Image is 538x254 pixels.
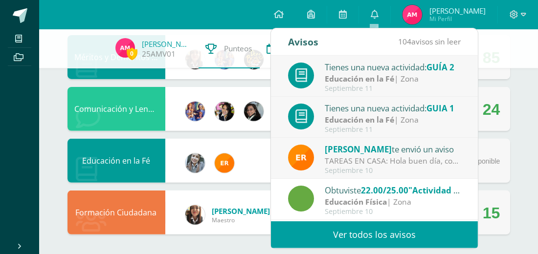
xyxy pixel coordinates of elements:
span: Mi Perfil [429,15,486,23]
div: Comunicación y Lenguaje L.3 (Inglés y Laboratorio) [67,87,165,131]
img: cba4c69ace659ae4cf02a5761d9a2473.png [185,153,205,173]
div: Tienes una nueva actividad: [325,102,461,114]
div: Avisos [288,28,318,55]
strong: Educación en la Fé [325,73,394,84]
div: Formación Ciudadana [67,190,165,234]
a: Punteos [199,29,260,68]
img: 890e40971ad6f46e050b48f7f5834b7c.png [288,145,314,170]
img: 95a0a37ecc0520e872986056fe9423f9.png [115,38,135,58]
div: Educación en la Fé [67,139,165,183]
span: [PERSON_NAME] [325,144,392,155]
span: avisos sin leer [398,36,461,47]
img: 95a0a37ecc0520e872986056fe9423f9.png [403,5,422,24]
span: Punteos [224,43,252,54]
div: | Zona [325,73,461,85]
div: Septiembre 11 [325,126,461,134]
div: te envió un aviso [325,143,461,155]
div: | Zona [325,196,461,208]
a: Ver todos los avisos [271,221,478,248]
div: Septiembre 10 [325,167,461,175]
img: 282f7266d1216b456af8b3d5ef4bcc50.png [215,102,234,121]
span: 104 [398,36,411,47]
span: Maestro [212,216,270,224]
img: 7bd163c6daa573cac875167af135d202.png [244,102,264,121]
div: 24 [483,87,500,131]
a: Actividades [260,29,330,68]
span: [PERSON_NAME] [212,206,270,216]
a: [PERSON_NAME] [142,39,191,49]
strong: Educación en la Fé [325,114,394,125]
div: TAREAS EN CASA: Hola buen día, comparto los ejercicios para realizar en casa. Dudas a la orden. [325,155,461,167]
span: No disponible [459,157,500,165]
img: 2000ab86f3df8f62229e1ec2f247c910.png [185,205,205,225]
div: Obtuviste en [325,184,461,196]
span: GUIA 1 [426,103,454,114]
div: | Zona [325,114,461,126]
img: 890e40971ad6f46e050b48f7f5834b7c.png [215,153,234,173]
img: 3f4c0a665c62760dc8d25f6423ebedea.png [185,102,205,121]
span: 22.00/25.00 [361,185,408,196]
div: 15 [483,191,500,235]
strong: Educación Física [325,196,387,207]
div: Septiembre 10 [325,208,461,216]
div: Septiembre 11 [325,85,461,93]
div: Tienes una nueva actividad: [325,61,461,73]
span: "Actividad 3" [408,185,462,196]
a: 25AMV01 [142,49,176,59]
span: GUÍA 2 [426,62,454,73]
span: 0 [127,47,137,60]
span: [PERSON_NAME] [429,6,486,16]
